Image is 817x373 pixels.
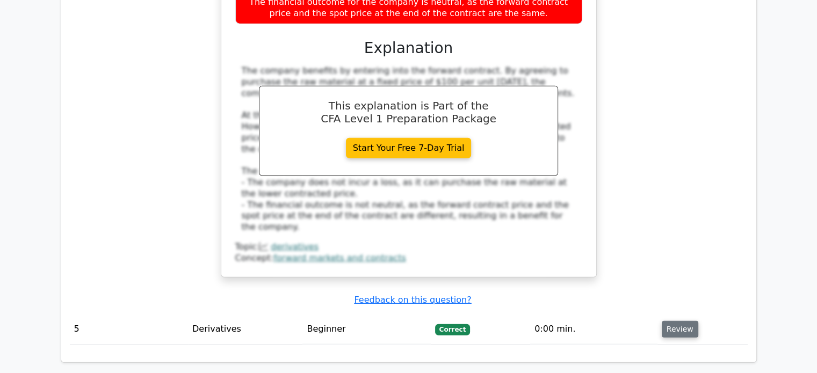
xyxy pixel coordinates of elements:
span: Correct [435,324,470,335]
a: derivatives [271,242,319,252]
td: Derivatives [188,314,302,345]
a: Feedback on this question? [354,295,471,305]
td: Beginner [302,314,430,345]
h3: Explanation [242,39,576,57]
td: 5 [70,314,188,345]
div: The company benefits by entering into the forward contract. By agreeing to purchase the raw mater... [242,65,576,233]
a: Start Your Free 7-Day Trial [346,138,472,158]
div: Concept: [235,253,582,264]
a: forward markets and contracts [273,253,406,263]
td: 0:00 min. [530,314,657,345]
button: Review [662,321,698,338]
div: Topic: [235,242,582,253]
